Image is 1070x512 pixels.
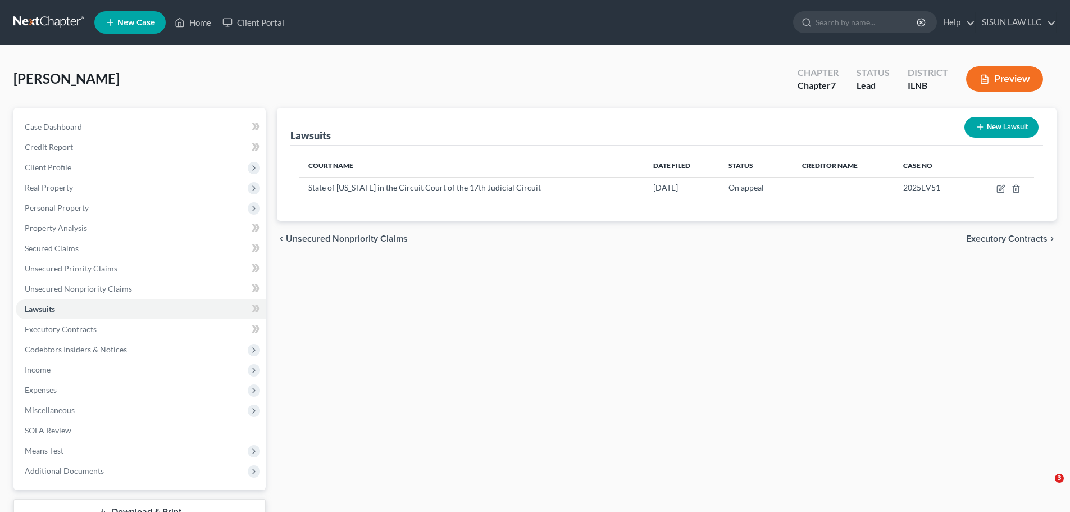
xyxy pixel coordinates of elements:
[25,264,117,273] span: Unsecured Priority Claims
[728,183,764,192] span: On appeal
[117,19,155,27] span: New Case
[25,425,71,435] span: SOFA Review
[277,234,408,243] button: chevron_left Unsecured Nonpriority Claims
[966,66,1043,92] button: Preview
[937,12,975,33] a: Help
[25,446,63,455] span: Means Test
[25,162,71,172] span: Client Profile
[25,304,55,314] span: Lawsuits
[25,223,87,233] span: Property Analysis
[25,284,132,293] span: Unsecured Nonpriority Claims
[802,161,858,170] span: Creditor Name
[16,117,266,137] a: Case Dashboard
[16,259,266,279] a: Unsecured Priority Claims
[286,234,408,243] span: Unsecured Nonpriority Claims
[908,79,948,92] div: ILNB
[25,365,51,374] span: Income
[816,12,918,33] input: Search by name...
[966,234,1057,243] button: Executory Contracts chevron_right
[277,234,286,243] i: chevron_left
[964,117,1039,138] button: New Lawsuit
[908,66,948,79] div: District
[25,385,57,395] span: Expenses
[16,420,266,441] a: SOFA Review
[653,183,678,192] span: [DATE]
[728,161,753,170] span: Status
[25,122,82,132] span: Case Dashboard
[831,80,836,90] span: 7
[1032,474,1059,501] iframe: Intercom live chat
[25,466,104,475] span: Additional Documents
[25,324,97,334] span: Executory Contracts
[903,161,932,170] span: Case No
[16,218,266,238] a: Property Analysis
[16,279,266,299] a: Unsecured Nonpriority Claims
[25,183,73,192] span: Real Property
[25,405,75,415] span: Miscellaneous
[16,137,266,157] a: Credit Report
[653,161,690,170] span: Date Filed
[13,70,120,87] span: [PERSON_NAME]
[16,238,266,259] a: Secured Claims
[25,243,79,253] span: Secured Claims
[798,66,839,79] div: Chapter
[903,183,940,192] span: 2025EV51
[16,299,266,319] a: Lawsuits
[308,183,541,192] span: State of [US_STATE] in the Circuit Court of the 17th Judicial Circuit
[169,12,217,33] a: Home
[308,161,353,170] span: Court Name
[1055,474,1064,483] span: 3
[798,79,839,92] div: Chapter
[217,12,290,33] a: Client Portal
[857,66,890,79] div: Status
[966,234,1048,243] span: Executory Contracts
[25,203,89,212] span: Personal Property
[1048,234,1057,243] i: chevron_right
[25,345,127,354] span: Codebtors Insiders & Notices
[976,12,1056,33] a: SISUN LAW LLC
[290,129,331,142] div: Lawsuits
[25,142,73,152] span: Credit Report
[16,319,266,339] a: Executory Contracts
[857,79,890,92] div: Lead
